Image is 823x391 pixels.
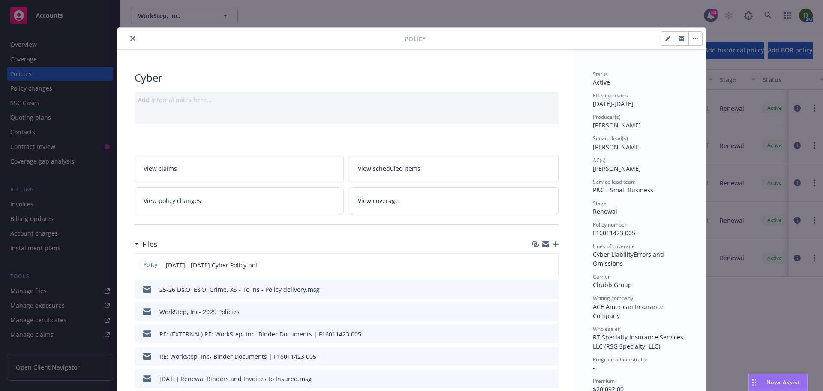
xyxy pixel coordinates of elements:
span: [PERSON_NAME] [593,143,641,151]
button: preview file [547,352,555,361]
span: Status [593,70,608,78]
span: View coverage [358,196,399,205]
button: download file [534,374,541,383]
span: Program administrator [593,356,648,363]
div: Drag to move [749,374,760,391]
span: [DATE] - [DATE] Cyber Policy.pdf [166,261,258,270]
span: Errors and Omissions [593,250,666,267]
span: F16011423 005 [593,229,635,237]
span: ACE American Insurance Company [593,303,665,320]
span: Renewal [593,207,617,215]
button: preview file [547,307,555,316]
span: View policy changes [144,196,201,205]
span: Nova Assist [766,379,800,386]
button: download file [534,285,541,294]
button: download file [534,307,541,316]
a: View scheduled items [349,155,559,182]
a: View policy changes [135,187,344,214]
a: View claims [135,155,344,182]
span: Carrier [593,273,610,280]
button: download file [534,352,541,361]
span: Chubb Group [593,281,632,289]
span: AC(s) [593,157,606,164]
span: Effective dates [593,92,628,99]
button: preview file [547,261,555,270]
span: Policy number [593,221,627,228]
button: Nova Assist [748,374,808,391]
div: [DATE] - [DATE] [593,92,689,108]
div: Cyber [135,70,559,85]
span: P&C - Small Business [593,186,653,194]
button: close [128,33,138,44]
div: Add internal notes here... [138,95,555,104]
span: [PERSON_NAME] [593,121,641,129]
span: Cyber Liability [593,250,634,258]
span: Service lead(s) [593,135,628,142]
button: preview file [547,285,555,294]
span: - [593,364,595,372]
button: download file [534,330,541,339]
span: Policy [405,34,426,43]
span: Stage [593,200,607,207]
span: RT Specialty Insurance Services, LLC (RSG Specialty, LLC) [593,333,687,350]
span: Premium [593,377,615,385]
div: RE: WorkStep, Inc- Binder Documents | F16011423 005 [159,352,316,361]
span: Policy [142,261,159,269]
div: WorkStep, Inc- 2025 Policies [159,307,240,316]
button: download file [533,261,540,270]
span: Writing company [593,294,633,302]
span: View claims [144,164,177,173]
div: Files [135,239,157,250]
span: Active [593,78,610,86]
div: [DATE] Renewal Binders and Invoices to Insured.msg [159,374,312,383]
h3: Files [142,239,157,250]
span: Service lead team [593,178,636,185]
span: Producer(s) [593,113,621,121]
button: preview file [547,330,555,339]
span: View scheduled items [358,164,421,173]
div: 25-26 D&O, E&O, Crime, XS - To ins - Policy delivery.msg [159,285,320,294]
span: [PERSON_NAME] [593,164,641,173]
a: View coverage [349,187,559,214]
div: RE: (EXTERNAL) RE: WorkStep, Inc- Binder Documents | F16011423 005 [159,330,361,339]
span: Wholesaler [593,325,620,333]
span: Lines of coverage [593,242,635,250]
button: preview file [547,374,555,383]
